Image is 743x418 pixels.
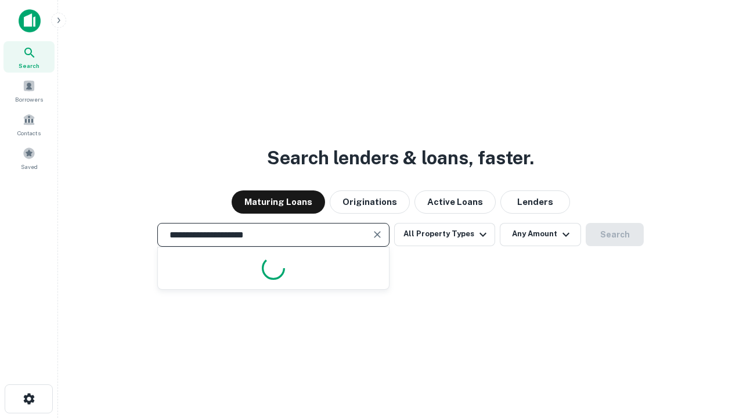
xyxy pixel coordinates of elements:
[414,190,496,214] button: Active Loans
[330,190,410,214] button: Originations
[3,142,55,174] a: Saved
[15,95,43,104] span: Borrowers
[500,223,581,246] button: Any Amount
[394,223,495,246] button: All Property Types
[21,162,38,171] span: Saved
[267,144,534,172] h3: Search lenders & loans, faster.
[500,190,570,214] button: Lenders
[369,226,385,243] button: Clear
[685,325,743,381] iframe: Chat Widget
[3,75,55,106] a: Borrowers
[19,61,39,70] span: Search
[17,128,41,138] span: Contacts
[232,190,325,214] button: Maturing Loans
[3,41,55,73] a: Search
[3,109,55,140] a: Contacts
[19,9,41,33] img: capitalize-icon.png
